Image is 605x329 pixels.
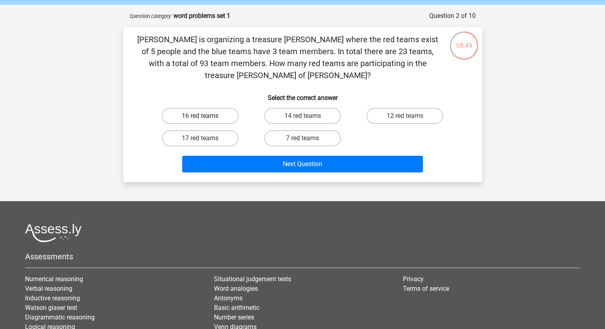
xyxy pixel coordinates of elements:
[25,275,83,283] a: Numerical reasoning
[214,294,243,302] a: Antonyms
[162,108,239,124] label: 16 red teams
[25,285,72,292] a: Verbal reasoning
[214,304,259,311] a: Basic arithmetic
[136,33,440,81] p: [PERSON_NAME] is organizing a treasure [PERSON_NAME] where the red teams exist of 5 people and th...
[25,304,77,311] a: Watson glaser test
[173,12,230,20] strong: word problems set 1
[25,252,580,261] h5: Assessments
[214,285,258,292] a: Word analogies
[162,130,239,146] label: 17 red teams
[25,294,80,302] a: Inductive reasoning
[214,275,291,283] a: Situational judgement tests
[403,275,424,283] a: Privacy
[25,313,95,321] a: Diagrammatic reasoning
[403,285,449,292] a: Terms of service
[264,108,341,124] label: 14 red teams
[264,130,341,146] label: 7 red teams
[25,223,82,242] img: Assessly logo
[136,88,469,102] h6: Select the correct answer
[429,11,476,21] div: Question 2 of 10
[130,13,172,19] small: Question category:
[366,108,443,124] label: 12 red teams
[449,31,479,51] div: 08:49
[182,156,423,172] button: Next Question
[214,313,254,321] a: Number series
